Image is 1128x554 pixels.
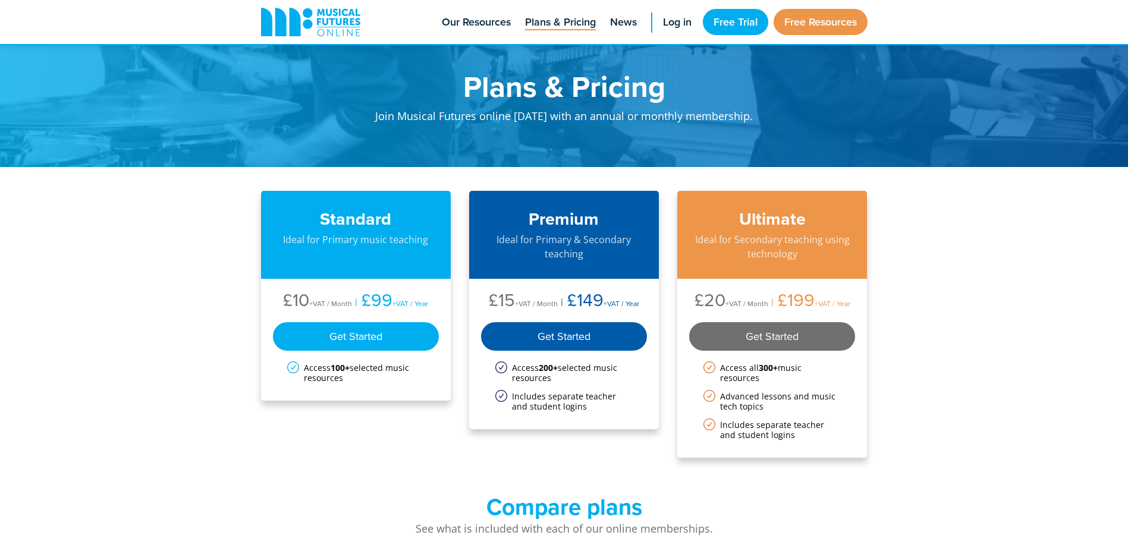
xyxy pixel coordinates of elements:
[689,322,856,351] div: Get Started
[283,291,352,313] li: £10
[689,209,856,229] h3: Ultimate
[331,362,350,373] strong: 100+
[495,363,633,383] li: Access selected music resources
[495,391,633,411] li: Includes separate teacher and student logins
[703,363,841,383] li: Access all music resources
[610,14,637,30] span: News
[442,14,511,30] span: Our Resources
[815,298,850,309] span: +VAT / Year
[725,298,768,309] span: +VAT / Month
[703,420,841,440] li: Includes separate teacher and student logins
[604,298,639,309] span: +VAT / Year
[539,362,558,373] strong: 200+
[525,14,596,30] span: Plans & Pricing
[558,291,639,313] li: £149
[774,9,868,35] a: Free Resources
[309,298,352,309] span: +VAT / Month
[703,9,768,35] a: Free Trial
[481,322,648,351] div: Get Started
[489,291,558,313] li: £15
[481,232,648,261] p: Ideal for Primary & Secondary teaching
[332,101,796,137] p: Join Musical Futures online [DATE] with an annual or monthly membership.
[261,493,868,521] h2: Compare plans
[768,291,850,313] li: £199
[287,363,425,383] li: Access selected music resources
[689,232,856,261] p: Ideal for Secondary teaching using technology
[663,14,692,30] span: Log in
[261,521,868,537] p: See what is included with each of our online memberships.
[273,322,439,351] div: Get Started
[352,291,428,313] li: £99
[515,298,558,309] span: +VAT / Month
[273,209,439,229] h3: Standard
[703,391,841,411] li: Advanced lessons and music tech topics
[392,298,428,309] span: +VAT / Year
[273,232,439,247] p: Ideal for Primary music teaching
[695,291,768,313] li: £20
[481,209,648,229] h3: Premium
[759,362,778,373] strong: 300+
[332,71,796,101] h1: Plans & Pricing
